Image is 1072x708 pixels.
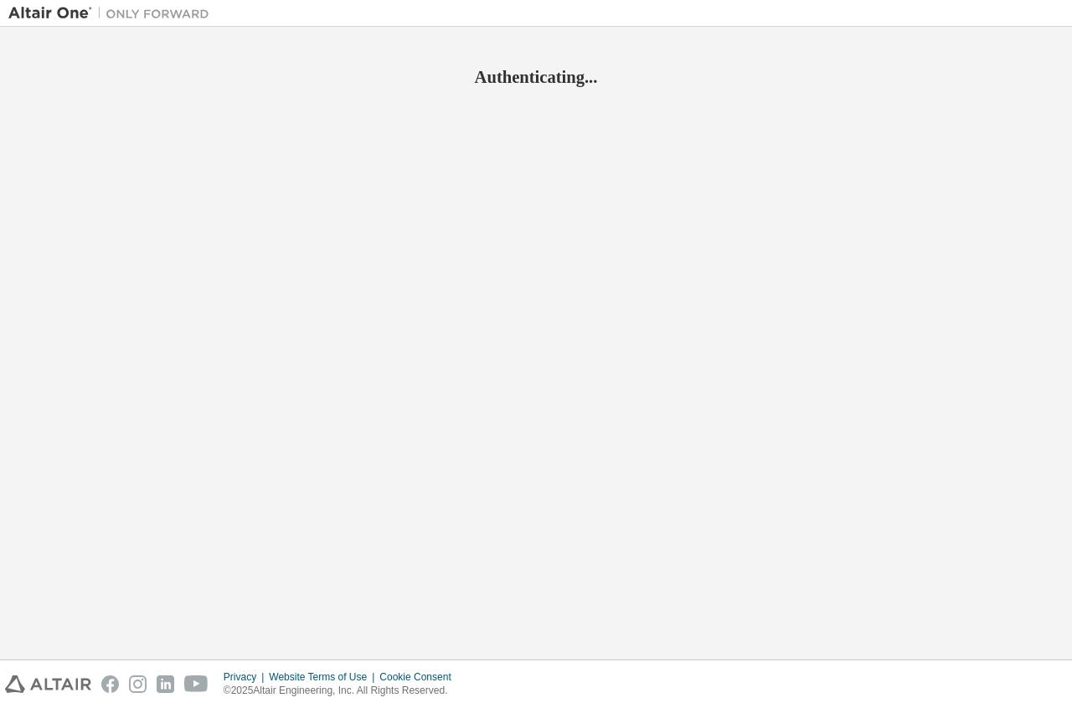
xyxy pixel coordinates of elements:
[8,66,1064,88] h2: Authenticating...
[224,670,269,684] div: Privacy
[379,670,461,684] div: Cookie Consent
[157,675,174,693] img: linkedin.svg
[184,675,209,693] img: youtube.svg
[5,675,91,693] img: altair_logo.svg
[269,670,379,684] div: Website Terms of Use
[224,684,461,698] p: © 2025 Altair Engineering, Inc. All Rights Reserved.
[129,675,147,693] img: instagram.svg
[8,5,218,22] img: Altair One
[101,675,119,693] img: facebook.svg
